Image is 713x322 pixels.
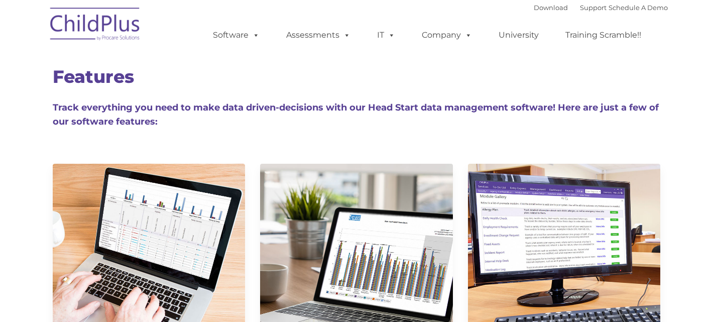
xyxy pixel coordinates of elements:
a: University [489,25,549,45]
span: Track everything you need to make data driven-decisions with our Head Start data management softw... [53,102,659,127]
a: Download [534,4,568,12]
a: Training Scramble!! [555,25,651,45]
span: Features [53,66,134,87]
a: Company [412,25,482,45]
font: | [534,4,668,12]
a: Schedule A Demo [609,4,668,12]
a: Assessments [276,25,361,45]
a: Support [580,4,607,12]
a: Software [203,25,270,45]
a: IT [367,25,405,45]
img: ChildPlus by Procare Solutions [45,1,146,51]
